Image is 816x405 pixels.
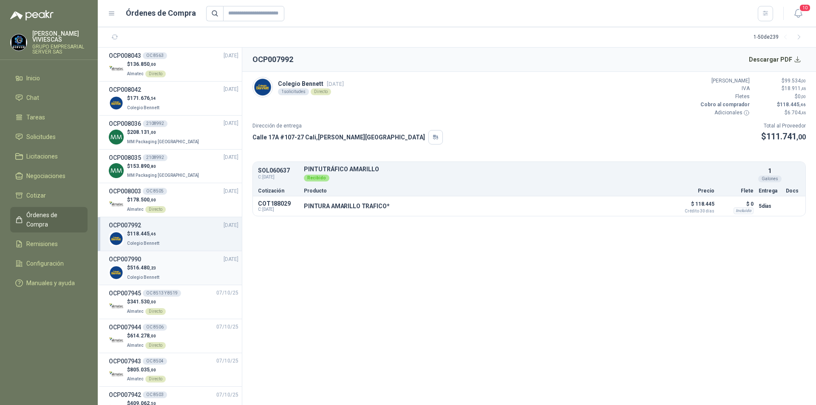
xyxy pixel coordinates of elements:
span: 614.278 [130,333,156,339]
p: $ [127,230,161,238]
img: Company Logo [109,197,124,212]
a: OCP007945OC 8513 Y 851907/10/25 Company Logo$341.530,00AlmatecDirecto [109,289,238,315]
p: SOL060637 [258,167,299,174]
p: $ [127,332,166,340]
span: Inicio [26,74,40,83]
p: $ [755,85,806,93]
span: Almatec [127,309,144,314]
p: Entrega [759,188,781,193]
a: OCP008043OC 8563[DATE] Company Logo$136.850,00AlmatecDirecto [109,51,238,78]
img: Company Logo [109,265,124,280]
p: Total al Proveedor [761,122,806,130]
img: Company Logo [109,130,124,144]
img: Company Logo [109,299,124,314]
span: [DATE] [224,221,238,229]
span: [DATE] [224,119,238,127]
p: $ [755,77,806,85]
span: ,00 [150,334,156,338]
h3: OCP008042 [109,85,141,94]
div: OC 8506 [143,324,167,331]
p: Calle 17A #107-27 Cali , [PERSON_NAME][GEOGRAPHIC_DATA] [252,133,425,142]
span: Tareas [26,113,45,122]
p: 1 [768,166,771,176]
span: ,54 [150,96,156,101]
span: 153.890 [130,163,156,169]
span: 178.500 [130,197,156,203]
a: OCP007990[DATE] Company Logo$516.480,23Colegio Bennett [109,255,238,281]
button: Descargar PDF [744,51,806,68]
img: Company Logo [253,77,272,97]
p: $ [127,162,201,170]
p: [PERSON_NAME] [699,77,750,85]
a: Licitaciones [10,148,88,164]
span: MM Packaging [GEOGRAPHIC_DATA] [127,139,199,144]
span: 118.445 [130,231,156,237]
span: ,00 [150,62,156,67]
span: Almatec [127,377,144,381]
a: Chat [10,90,88,106]
h3: OCP008036 [109,119,141,128]
p: $ [127,298,166,306]
span: [DATE] [327,81,344,87]
p: Docs [786,188,800,193]
span: ,00 [796,133,806,141]
p: $ [761,130,806,143]
img: Company Logo [109,96,124,110]
p: COT188029 [258,200,299,207]
img: Company Logo [109,231,124,246]
span: ,00 [801,79,806,83]
h3: OCP008043 [109,51,141,60]
h3: OCP007942 [109,390,141,399]
p: GRUPO EMPRESARIAL SERVER SAS [32,44,88,54]
span: Colegio Bennett [127,275,159,280]
img: Company Logo [109,367,124,382]
a: Solicitudes [10,129,88,145]
a: OCP0080352108992[DATE] Company Logo$153.890,80MM Packaging [GEOGRAPHIC_DATA] [109,153,238,180]
span: Colegio Bennett [127,105,159,110]
p: Adicionales [699,109,750,117]
span: 171.676 [130,95,156,101]
h3: OCP007944 [109,323,141,332]
p: $ [127,366,166,374]
span: ,00 [150,300,156,304]
p: Cobro al comprador [699,101,750,109]
p: [PERSON_NAME] VIVIESCAS [32,31,88,42]
span: Manuales y ayuda [26,278,75,288]
p: PINTURA AMARILLO TRAFICO* [304,203,390,210]
span: ,00 [801,94,806,99]
img: Company Logo [11,34,27,51]
div: 1 - 50 de 239 [754,31,806,44]
span: Cotizar [26,191,46,200]
span: ,00 [150,130,156,135]
div: Galones [758,176,782,182]
div: OC 8503 [143,391,167,398]
span: [DATE] [224,85,238,93]
span: Chat [26,93,39,102]
span: ,46 [799,102,806,107]
div: Directo [145,342,166,349]
span: 07/10/25 [216,391,238,399]
h3: OCP007990 [109,255,141,264]
span: 6.704 [788,110,806,116]
h1: Órdenes de Compra [126,7,196,19]
span: 0 [798,93,806,99]
a: OCP007943OC 850407/10/25 Company Logo$805.035,00AlmatecDirecto [109,357,238,383]
h3: OCP008035 [109,153,141,162]
p: PINTUTRÁFICO AMARILLO [304,166,754,173]
span: 118.445 [780,102,806,108]
span: Configuración [26,259,64,268]
span: Colegio Bennett [127,241,159,246]
span: Almatec [127,343,144,348]
div: Directo [145,71,166,77]
span: 07/10/25 [216,289,238,297]
div: OC 8504 [143,358,167,365]
span: ,46 [801,110,806,115]
span: 341.530 [130,299,156,305]
span: Solicitudes [26,132,56,142]
button: 10 [790,6,806,21]
p: Fletes [699,93,750,101]
img: Logo peakr [10,10,54,20]
p: Producto [304,188,667,193]
span: ,80 [150,164,156,169]
span: C: [DATE] [258,207,299,212]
